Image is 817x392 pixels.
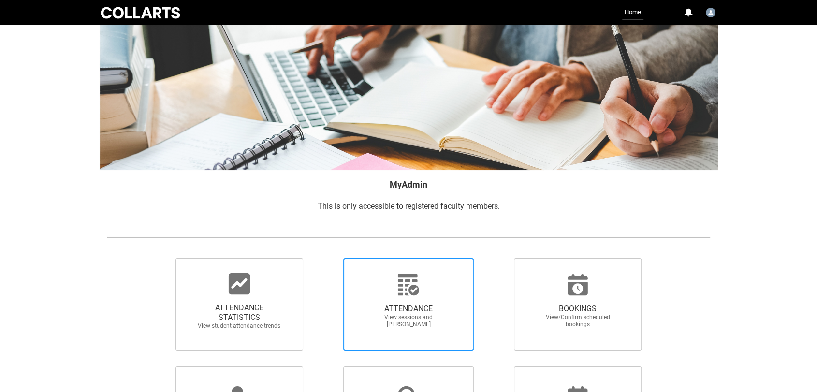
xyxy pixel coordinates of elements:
[706,8,715,17] img: Faculty.bwoods
[703,4,718,19] button: User Profile Faculty.bwoods
[197,322,282,330] span: View student attendance trends
[318,202,500,211] span: This is only accessible to registered faculty members.
[535,304,620,314] span: BOOKINGS
[366,314,451,328] span: View sessions and [PERSON_NAME]
[622,5,643,20] a: Home
[366,304,451,314] span: ATTENDANCE
[107,232,710,243] img: REDU_GREY_LINE
[535,314,620,328] span: View/Confirm scheduled bookings
[107,178,710,191] h2: MyAdmin
[197,303,282,322] span: ATTENDANCE STATISTICS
